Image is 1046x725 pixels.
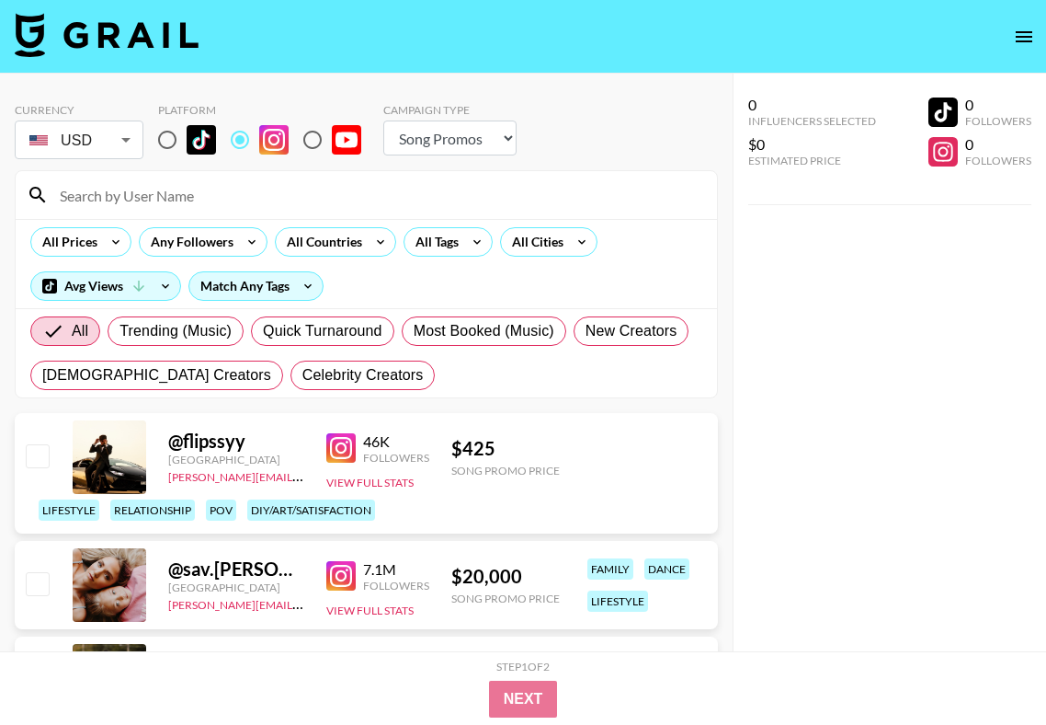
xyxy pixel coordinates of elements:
[168,558,304,581] div: @ sav.[PERSON_NAME]
[586,320,677,342] span: New Creators
[489,681,558,718] button: Next
[168,453,304,466] div: [GEOGRAPHIC_DATA]
[587,591,648,612] div: lifestyle
[263,320,382,342] span: Quick Turnaround
[587,558,633,580] div: family
[326,433,356,463] img: Instagram
[276,228,366,256] div: All Countries
[206,500,236,521] div: pov
[140,228,237,256] div: Any Followers
[110,500,195,521] div: relationship
[404,228,462,256] div: All Tags
[332,125,361,155] img: YouTube
[326,604,414,617] button: View Full Stats
[302,364,424,386] span: Celebrity Creators
[965,96,1031,114] div: 0
[15,13,199,57] img: Grail Talent
[187,125,216,155] img: TikTok
[965,135,1031,154] div: 0
[39,500,99,521] div: lifestyle
[168,581,304,594] div: [GEOGRAPHIC_DATA]
[383,103,517,117] div: Campaign Type
[954,633,1024,703] iframe: Drift Widget Chat Controller
[168,430,304,453] div: @ flipssyy
[363,579,429,593] div: Followers
[644,558,689,580] div: dance
[119,320,232,342] span: Trending (Music)
[748,96,876,114] div: 0
[326,561,356,591] img: Instagram
[42,364,271,386] span: [DEMOGRAPHIC_DATA] Creators
[259,125,289,155] img: Instagram
[49,180,706,210] input: Search by User Name
[158,103,376,117] div: Platform
[748,114,876,128] div: Influencers Selected
[451,464,560,478] div: Song Promo Price
[15,103,143,117] div: Currency
[451,437,560,460] div: $ 425
[247,500,375,521] div: diy/art/satisfaction
[748,154,876,167] div: Estimated Price
[496,660,550,673] div: Step 1 of 2
[168,594,440,612] a: [PERSON_NAME][EMAIL_ADDRESS][DOMAIN_NAME]
[189,272,323,300] div: Match Any Tags
[18,124,140,156] div: USD
[326,476,414,489] button: View Full Stats
[72,320,88,342] span: All
[363,432,429,451] div: 46K
[451,565,560,588] div: $ 20,000
[501,228,567,256] div: All Cities
[451,592,560,605] div: Song Promo Price
[1006,18,1042,55] button: open drawer
[31,228,101,256] div: All Prices
[168,466,440,484] a: [PERSON_NAME][EMAIL_ADDRESS][DOMAIN_NAME]
[363,560,429,579] div: 7.1M
[363,451,429,465] div: Followers
[414,320,554,342] span: Most Booked (Music)
[748,135,876,154] div: $0
[31,272,180,300] div: Avg Views
[965,154,1031,167] div: Followers
[965,114,1031,128] div: Followers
